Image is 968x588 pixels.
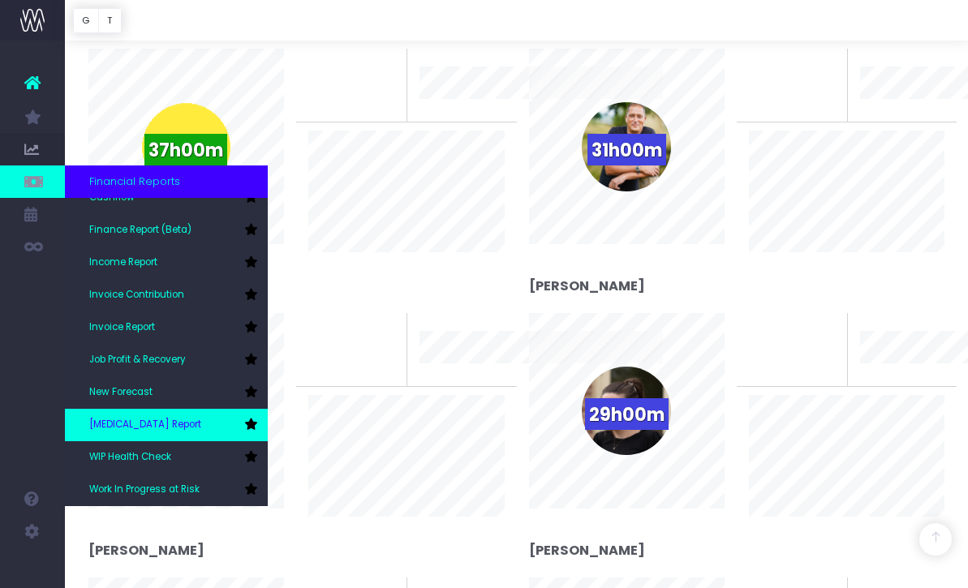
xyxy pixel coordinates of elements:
[65,409,268,441] a: [MEDICAL_DATA] Report
[529,277,645,295] strong: [PERSON_NAME]
[65,474,268,506] a: Work In Progress at Risk
[20,556,45,580] img: images/default_profile_image.png
[89,483,200,497] span: Work In Progress at Risk
[585,398,669,430] span: 29h00m
[749,75,815,92] span: To last week
[419,367,493,384] span: 10 week trend
[98,8,122,33] button: T
[89,174,180,190] span: Financial Reports
[749,340,815,356] span: To last week
[73,8,99,33] button: G
[368,313,394,340] span: 0%
[89,353,186,367] span: Job Profit & Recovery
[808,49,835,75] span: 0%
[529,541,645,560] strong: [PERSON_NAME]
[89,223,191,238] span: Finance Report (Beta)
[65,376,268,409] a: New Forecast
[89,450,171,465] span: WIP Health Check
[89,191,135,205] span: Cashflow
[587,134,666,165] span: 31h00m
[89,255,157,270] span: Income Report
[419,103,493,119] span: 10 week trend
[65,344,268,376] a: Job Profit & Recovery
[73,8,122,33] div: Vertical button group
[860,367,933,384] span: 10 week trend
[808,313,835,340] span: 0%
[65,311,268,344] a: Invoice Report
[65,214,268,247] a: Finance Report (Beta)
[89,418,201,432] span: [MEDICAL_DATA] Report
[88,541,204,560] strong: [PERSON_NAME]
[65,182,268,214] a: Cashflow
[89,288,184,303] span: Invoice Contribution
[308,75,375,92] span: To last week
[860,103,933,119] span: 10 week trend
[65,247,268,279] a: Income Report
[65,441,268,474] a: WIP Health Check
[89,385,153,400] span: New Forecast
[89,320,155,335] span: Invoice Report
[144,134,227,165] span: 37h00m
[308,340,375,356] span: To last week
[65,279,268,311] a: Invoice Contribution
[368,49,394,75] span: 0%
